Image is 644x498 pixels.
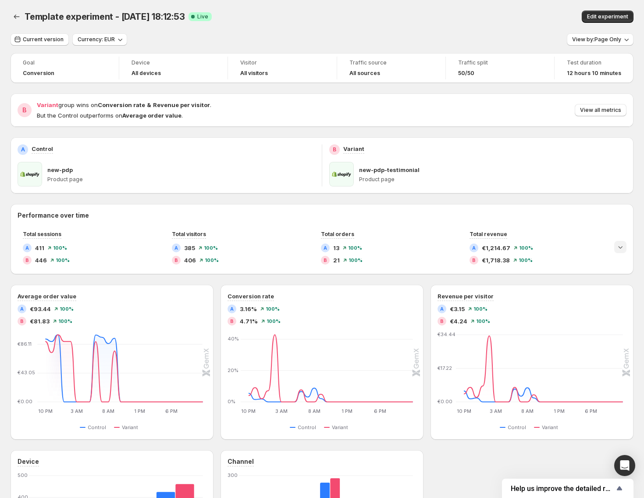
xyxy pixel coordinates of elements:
[585,408,597,414] text: 6 PM
[174,245,178,251] h2: A
[554,408,565,414] text: 1 PM
[572,36,621,43] span: View by: Page Only
[321,231,354,237] span: Total orders
[47,176,315,183] p: Product page
[47,165,73,174] p: new-pdp
[240,305,257,313] span: 3.16%
[333,146,336,153] h2: B
[72,33,127,46] button: Currency: EUR
[458,59,542,66] span: Traffic split
[240,58,324,78] a: VisitorAll visitors
[567,33,633,46] button: View by:Page Only
[290,422,320,433] button: Control
[78,36,115,43] span: Currency: EUR
[241,408,256,414] text: 10 PM
[35,244,44,252] span: 411
[98,101,145,108] strong: Conversion rate
[18,369,35,376] text: €43.05
[18,398,32,405] text: €0.00
[21,146,25,153] h2: A
[490,408,502,414] text: 3 AM
[184,244,195,252] span: 385
[324,258,327,263] h2: B
[438,398,452,405] text: €0.00
[450,317,467,326] span: €4.24
[172,231,206,237] span: Total visitors
[60,306,74,312] span: 100 %
[18,211,626,220] h2: Performance over time
[18,162,42,186] img: new-pdp
[230,319,234,324] h2: B
[343,144,364,153] p: Variant
[228,472,238,478] text: 300
[30,305,51,313] span: €93.44
[165,408,178,414] text: 6 PM
[324,245,327,251] h2: A
[329,162,354,186] img: new-pdp-testimonial
[298,424,316,431] span: Control
[25,11,185,22] span: Template experiment - [DATE] 18:12:53
[472,258,476,263] h2: B
[240,59,324,66] span: Visitor
[23,36,64,43] span: Current version
[228,292,274,301] h3: Conversion rate
[458,58,542,78] a: Traffic split50/50
[114,422,142,433] button: Variant
[587,13,628,20] span: Edit experiment
[450,305,465,313] span: €3.15
[53,245,67,251] span: 100 %
[132,70,161,77] h4: All devices
[508,424,526,431] span: Control
[30,317,50,326] span: €81.83
[519,245,533,251] span: 100 %
[324,422,352,433] button: Variant
[240,317,258,326] span: 4.71%
[534,422,562,433] button: Variant
[473,306,487,312] span: 100 %
[500,422,530,433] button: Control
[23,59,107,66] span: Goal
[519,258,533,263] span: 100 %
[511,484,614,493] span: Help us improve the detailed report for A/B campaigns
[458,70,474,77] span: 50/50
[18,341,32,347] text: €86.11
[32,144,53,153] p: Control
[266,306,280,312] span: 100 %
[359,165,420,174] p: new-pdp-testimonial
[440,319,444,324] h2: B
[197,13,208,20] span: Live
[58,319,72,324] span: 100 %
[122,424,138,431] span: Variant
[348,245,362,251] span: 100 %
[567,58,621,78] a: Test duration12 hours 10 minutes
[614,455,635,476] div: Open Intercom Messenger
[580,107,621,114] span: View all metrics
[205,258,219,263] span: 100 %
[22,106,27,115] h2: B
[23,70,54,77] span: Conversion
[184,256,196,265] span: 406
[37,101,211,108] span: group wins on .
[349,59,433,66] span: Traffic source
[374,408,386,414] text: 6 PM
[267,319,281,324] span: 100 %
[11,11,23,23] button: Back
[228,367,238,373] text: 20%
[332,424,348,431] span: Variant
[342,408,352,414] text: 1 PM
[174,258,178,263] h2: B
[37,112,183,119] span: But the Control outperforms on .
[472,245,476,251] h2: A
[482,244,510,252] span: €1,214.67
[438,292,494,301] h3: Revenue per visitor
[38,408,53,414] text: 10 PM
[80,422,110,433] button: Control
[349,258,363,263] span: 100 %
[567,59,621,66] span: Test duration
[333,244,339,252] span: 13
[18,457,39,466] h3: Device
[582,11,633,23] button: Edit experiment
[23,58,107,78] a: GoalConversion
[230,306,234,312] h2: A
[122,112,181,119] strong: Average order value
